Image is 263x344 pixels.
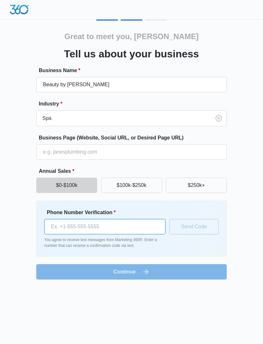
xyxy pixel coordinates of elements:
[214,113,224,123] button: Clear
[39,100,229,108] label: Industry
[39,67,229,74] label: Business Name
[36,144,227,160] input: e.g. janesplumbing.com
[39,134,229,142] label: Business Page (Website, Social URL, or Desired Page URL)
[36,77,227,92] input: e.g. Jane's Plumbing
[44,219,165,234] input: Ex. +1-555-555-5555
[64,46,199,62] h3: Tell us about your business
[39,167,229,175] label: Annual Sales
[44,237,165,248] p: You agree to receive text messages from Marketing 360®. Enter a number that can receive a confirm...
[101,178,162,193] button: $100k-$250k
[166,178,227,193] button: $250k+
[64,31,199,42] h2: Great to meet you, [PERSON_NAME]
[47,209,168,216] label: Phone Number Verification
[36,178,97,193] button: $0-$100k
